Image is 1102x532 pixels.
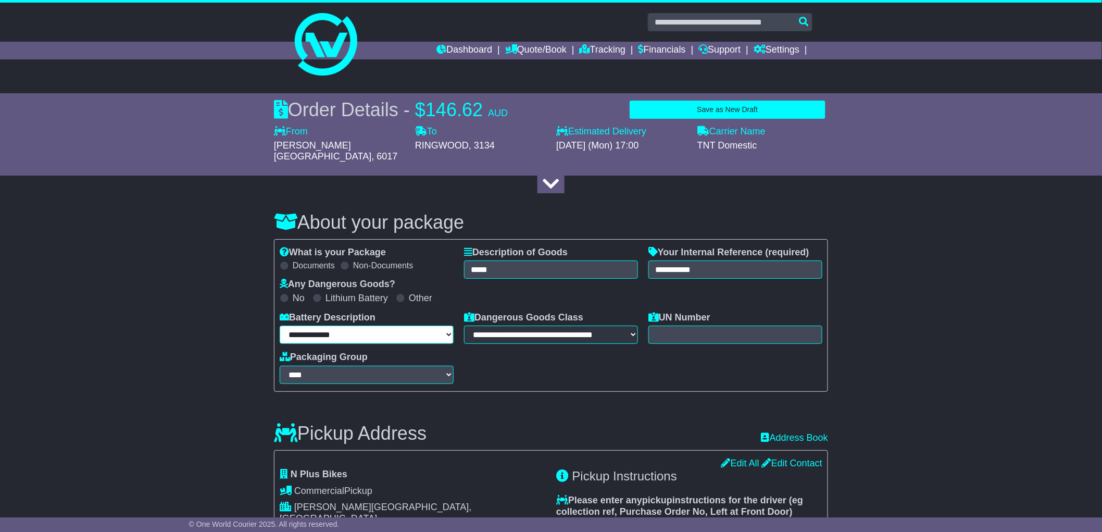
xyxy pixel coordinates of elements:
a: Settings [754,42,799,59]
span: 146.62 [425,99,483,120]
a: Tracking [580,42,625,59]
span: N Plus Bikes [291,469,347,479]
label: Packaging Group [280,352,368,363]
span: [PERSON_NAME][GEOGRAPHIC_DATA], [GEOGRAPHIC_DATA] [280,502,471,524]
div: Order Details - [274,98,508,121]
label: Lithium Battery [325,293,388,304]
a: Financials [638,42,686,59]
label: Description of Goods [464,247,568,258]
label: Your Internal Reference (required) [648,247,809,258]
span: , 6017 [371,151,397,162]
label: Estimated Delivery [556,126,687,138]
a: Edit All [721,458,759,468]
label: Other [409,293,432,304]
label: To [415,126,437,138]
label: What is your Package [280,247,386,258]
div: [DATE] (Mon) 17:00 [556,140,687,152]
div: TNT Domestic [697,140,828,152]
span: AUD [488,108,508,118]
span: $ [415,99,425,120]
label: Carrier Name [697,126,766,138]
span: © One World Courier 2025. All rights reserved. [189,520,340,528]
label: Non-Documents [353,261,414,270]
label: From [274,126,308,138]
span: Commercial [294,486,344,496]
label: No [293,293,305,304]
span: Pickup Instructions [572,469,677,483]
a: Edit Contact [762,458,822,468]
a: Quote/Book [505,42,567,59]
label: Please enter any instructions for the driver ( ) [556,495,822,517]
a: Address Book [761,432,828,444]
div: Pickup [280,486,546,497]
label: UN Number [648,312,710,324]
h3: About your package [274,212,828,233]
span: [PERSON_NAME][GEOGRAPHIC_DATA] [274,140,371,162]
label: Any Dangerous Goods? [280,279,395,290]
label: Dangerous Goods Class [464,312,583,324]
label: Battery Description [280,312,375,324]
a: Support [699,42,741,59]
span: RINGWOOD [415,140,469,151]
span: pickup [642,495,672,505]
a: Dashboard [436,42,492,59]
span: eg collection ref, Purchase Order No, Left at Front Door [556,495,803,517]
span: , 3134 [469,140,495,151]
button: Save as New Draft [630,101,825,119]
h3: Pickup Address [274,423,427,444]
label: Documents [293,261,335,270]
